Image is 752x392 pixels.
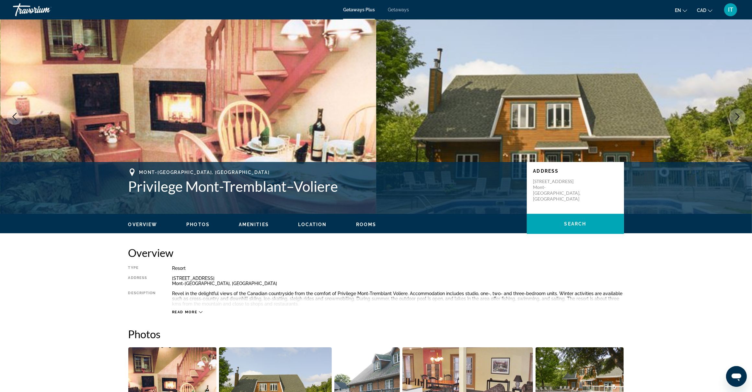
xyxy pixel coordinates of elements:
button: Rooms [356,222,376,227]
div: Address [128,276,156,286]
button: Amenities [239,222,269,227]
div: Revel in the delightful views of the Canadian countryside from the comfort of Privilege Mont-Trem... [172,291,624,306]
button: Next image [729,109,746,125]
span: IT [728,6,733,13]
p: Address [533,168,618,174]
h2: Overview [128,246,624,259]
iframe: Button to launch messaging window [726,366,747,387]
button: Previous image [6,109,23,125]
button: Photos [186,222,210,227]
div: Description [128,291,156,306]
span: en [675,8,681,13]
span: CAD [697,8,706,13]
button: Location [298,222,327,227]
h2: Photos [128,328,624,340]
span: Mont-[GEOGRAPHIC_DATA], [GEOGRAPHIC_DATA] [139,170,270,175]
div: [STREET_ADDRESS] Mont-[GEOGRAPHIC_DATA], [GEOGRAPHIC_DATA] [172,276,624,286]
button: Overview [128,222,157,227]
button: Change currency [697,6,712,15]
button: Read more [172,310,203,315]
span: Search [564,221,586,226]
button: Change language [675,6,687,15]
button: User Menu [722,3,739,17]
span: Read more [172,310,198,314]
div: Type [128,266,156,271]
p: [STREET_ADDRESS] Mont-[GEOGRAPHIC_DATA], [GEOGRAPHIC_DATA] [533,179,585,202]
a: Getaways [388,7,409,12]
a: Travorium [13,1,78,18]
a: Getaways Plus [343,7,375,12]
div: Resort [172,266,624,271]
h1: Privilege Mont-Tremblant–Voliere [128,178,520,195]
button: Search [527,214,624,234]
